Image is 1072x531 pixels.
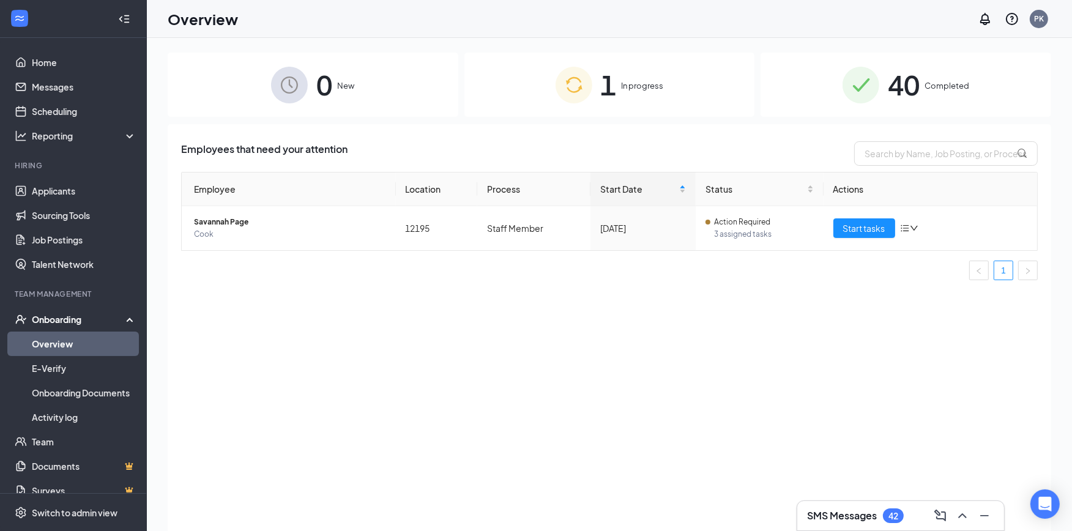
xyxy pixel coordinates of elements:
[32,75,136,99] a: Messages
[925,80,969,92] span: Completed
[32,454,136,478] a: DocumentsCrown
[168,9,238,29] h1: Overview
[994,261,1013,280] a: 1
[32,228,136,252] a: Job Postings
[994,261,1013,280] li: 1
[696,173,823,206] th: Status
[1005,12,1019,26] svg: QuestionInfo
[32,332,136,356] a: Overview
[931,506,950,525] button: ComposeMessage
[843,221,885,235] span: Start tasks
[396,206,478,250] td: 12195
[32,381,136,405] a: Onboarding Documents
[975,267,983,275] span: left
[975,506,994,525] button: Minimize
[1034,13,1044,24] div: PK
[477,173,590,206] th: Process
[15,313,27,325] svg: UserCheck
[15,507,27,519] svg: Settings
[32,478,136,503] a: SurveysCrown
[477,206,590,250] td: Staff Member
[622,80,664,92] span: In progress
[32,429,136,454] a: Team
[1018,261,1038,280] button: right
[888,64,920,106] span: 40
[32,507,117,519] div: Switch to admin view
[978,12,992,26] svg: Notifications
[833,218,895,238] button: Start tasks
[181,141,348,166] span: Employees that need your attention
[888,511,898,521] div: 42
[977,508,992,523] svg: Minimize
[118,13,130,25] svg: Collapse
[32,130,137,142] div: Reporting
[194,228,386,240] span: Cook
[714,216,770,228] span: Action Required
[32,356,136,381] a: E-Verify
[854,141,1038,166] input: Search by Name, Job Posting, or Process
[32,179,136,203] a: Applicants
[824,173,1038,206] th: Actions
[15,289,134,299] div: Team Management
[15,160,134,171] div: Hiring
[601,64,617,106] span: 1
[316,64,332,106] span: 0
[600,221,687,235] div: [DATE]
[969,261,989,280] li: Previous Page
[32,50,136,75] a: Home
[1018,261,1038,280] li: Next Page
[182,173,396,206] th: Employee
[969,261,989,280] button: left
[953,506,972,525] button: ChevronUp
[900,223,910,233] span: bars
[933,508,948,523] svg: ComposeMessage
[1024,267,1032,275] span: right
[32,313,126,325] div: Onboarding
[714,228,813,240] span: 3 assigned tasks
[705,182,804,196] span: Status
[807,509,877,522] h3: SMS Messages
[1030,489,1060,519] div: Open Intercom Messenger
[32,252,136,277] a: Talent Network
[955,508,970,523] svg: ChevronUp
[15,130,27,142] svg: Analysis
[32,203,136,228] a: Sourcing Tools
[32,405,136,429] a: Activity log
[910,224,918,232] span: down
[396,173,478,206] th: Location
[194,216,386,228] span: Savannah Page
[32,99,136,124] a: Scheduling
[13,12,26,24] svg: WorkstreamLogo
[337,80,354,92] span: New
[600,182,677,196] span: Start Date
